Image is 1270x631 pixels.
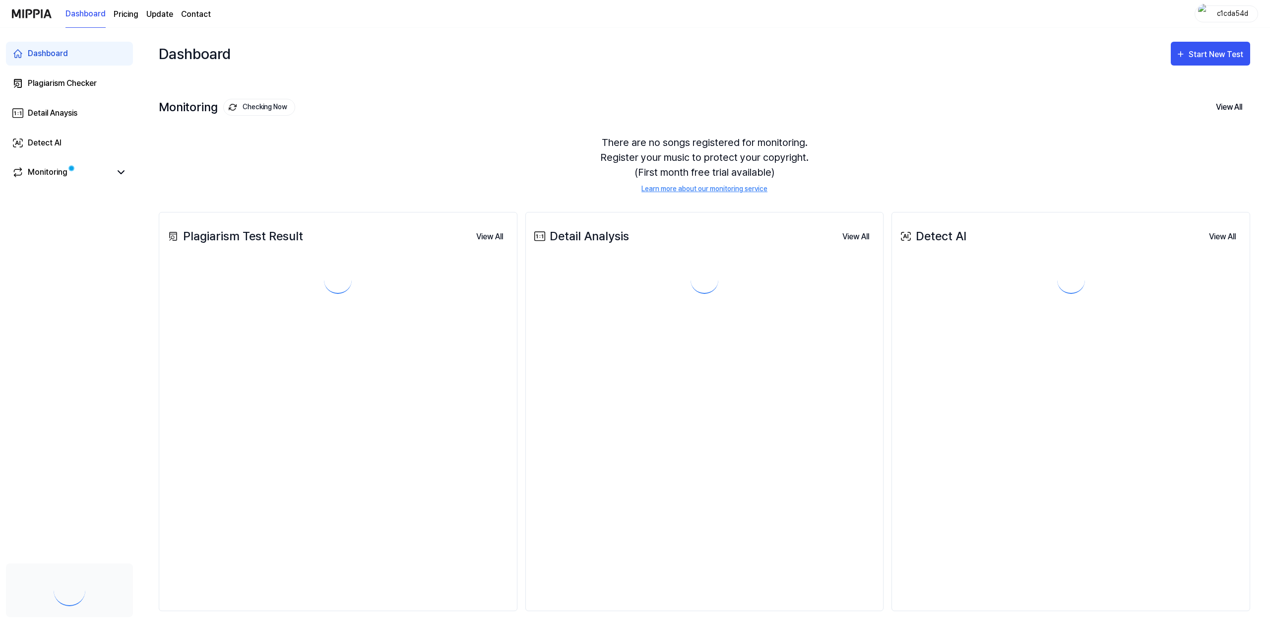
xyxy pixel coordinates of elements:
[1201,227,1244,247] button: View All
[6,101,133,125] a: Detail Anaysis
[181,8,211,20] a: Contact
[468,226,511,247] a: View All
[1189,48,1245,61] div: Start New Test
[468,227,511,247] button: View All
[1171,42,1250,66] button: Start New Test
[898,227,966,245] div: Detect AI
[1195,5,1258,22] button: profilec1cda54d
[28,77,97,89] div: Plagiarism Checker
[28,137,62,149] div: Detect AI
[6,131,133,155] a: Detect AI
[1201,226,1244,247] a: View All
[6,71,133,95] a: Plagiarism Checker
[28,107,77,119] div: Detail Anaysis
[1208,97,1250,118] button: View All
[834,227,877,247] button: View All
[159,99,295,116] div: Monitoring
[146,8,173,20] a: Update
[834,226,877,247] a: View All
[1213,8,1252,19] div: c1cda54d
[1198,4,1210,24] img: profile
[12,166,111,178] a: Monitoring
[65,0,106,28] a: Dashboard
[114,8,138,20] a: Pricing
[165,227,303,245] div: Plagiarism Test Result
[641,184,767,194] a: Learn more about our monitoring service
[28,166,67,178] div: Monitoring
[229,103,237,111] img: monitoring Icon
[532,227,629,245] div: Detail Analysis
[159,38,231,70] div: Dashboard
[6,42,133,66] a: Dashboard
[223,99,295,116] button: Checking Now
[159,123,1250,206] div: There are no songs registered for monitoring. Register your music to protect your copyright. (Fir...
[28,48,68,60] div: Dashboard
